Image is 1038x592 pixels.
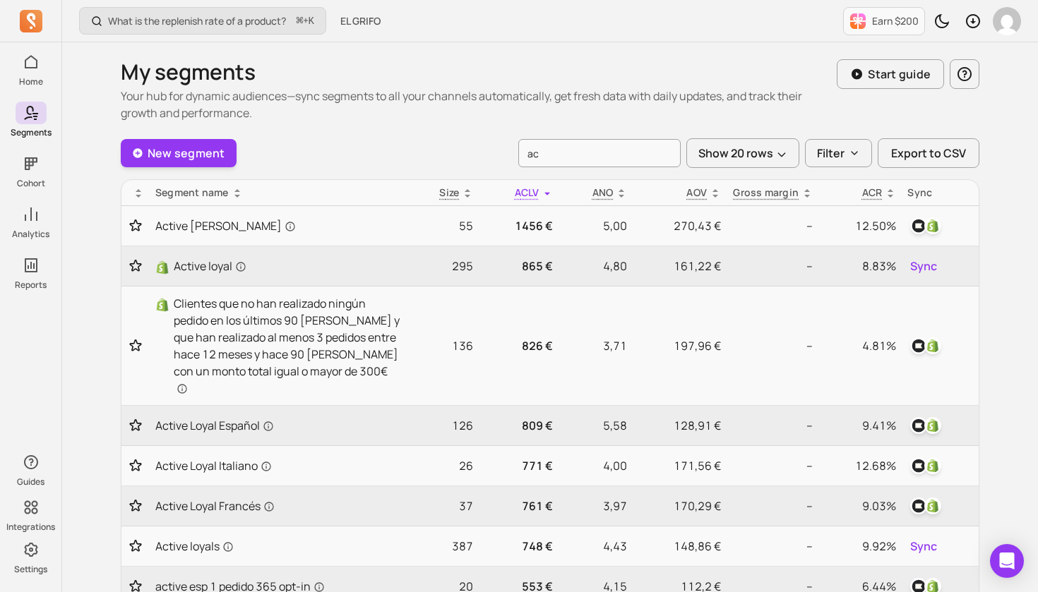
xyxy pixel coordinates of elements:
p: 8.83% [824,258,896,274]
p: 771 € [484,457,553,474]
kbd: ⌘ [296,13,304,30]
h1: My segments [121,59,837,85]
p: -- [732,217,813,234]
p: 3,71 [564,337,627,354]
p: -- [732,538,813,555]
p: 865 € [484,258,553,274]
span: Clientes que no han realizado ningún pedido en los últimos 90 [PERSON_NAME] y que han realizado a... [174,295,401,397]
button: Export to CSV [878,138,979,168]
p: 170,29 € [638,497,721,514]
span: Active Loyal Francés [155,497,275,514]
img: avatar [993,7,1021,35]
button: EL GRIFO [332,8,389,34]
span: Active [PERSON_NAME] [155,217,296,234]
p: 136 [412,337,473,354]
img: Shopify [155,260,169,274]
p: What is the replenish rate of a product? [108,14,286,28]
p: 55 [412,217,473,234]
p: 4,43 [564,538,627,555]
span: ANO [592,186,614,199]
p: -- [732,258,813,274]
button: Show 20 rows [686,138,799,168]
img: klaviyo [910,417,927,434]
p: 161,22 € [638,258,721,274]
span: Size [439,186,459,199]
p: Reports [15,279,47,291]
button: Toggle favorite [127,499,144,513]
a: Active [PERSON_NAME] [155,217,401,234]
p: -- [732,337,813,354]
button: klaviyoshopify_customer_tag [907,414,944,437]
a: Active Loyal Italiano [155,457,401,474]
button: Sync [907,255,940,277]
p: Start guide [868,66,931,83]
div: Segment name [155,186,401,200]
p: -- [732,417,813,434]
p: 295 [412,258,473,274]
p: -- [732,497,813,514]
span: EL GRIFO [340,14,381,28]
p: 748 € [484,538,553,555]
img: klaviyo [910,337,927,354]
p: 826 € [484,337,553,354]
p: 128,91 € [638,417,721,434]
p: 3,97 [564,497,627,514]
p: 809 € [484,417,553,434]
span: Sync [910,258,937,274]
p: 5,58 [564,417,627,434]
button: Toggle favorite [127,339,144,353]
button: Start guide [837,59,944,89]
p: 26 [412,457,473,474]
p: 148,86 € [638,538,721,555]
p: 4,80 [564,258,627,274]
p: 761 € [484,497,553,514]
p: 12.68% [824,457,896,474]
span: Active loyals [155,538,234,555]
img: shopify_customer_tag [924,457,941,474]
span: Active Loyal Español [155,417,274,434]
p: 9.03% [824,497,896,514]
p: 4.81% [824,337,896,354]
img: klaviyo [910,497,927,514]
p: Your hub for dynamic audiences—sync segments to all your channels automatically, get fresh data w... [121,87,837,121]
button: Filter [805,139,872,167]
p: 4,00 [564,457,627,474]
img: klaviyo [910,457,927,474]
span: Active loyal [174,258,246,274]
button: Earn $200 [843,7,925,35]
kbd: K [309,16,314,27]
input: search [518,139,681,167]
button: klaviyoshopify_customer_tag [907,495,944,517]
span: ACLV [515,186,539,199]
button: Toggle favorite [127,418,144,433]
p: 1456 € [484,217,553,234]
p: Cohort [17,178,45,189]
button: klaviyoshopify_customer_tag [907,454,944,477]
p: 37 [412,497,473,514]
p: 9.41% [824,417,896,434]
a: ShopifyActive loyal [155,258,401,274]
p: Filter [817,145,845,162]
button: Toggle favorite [127,539,144,553]
a: New segment [121,139,237,167]
p: 5,00 [564,217,627,234]
p: Segments [11,127,52,138]
p: 270,43 € [638,217,721,234]
p: 171,56 € [638,457,721,474]
span: + [297,13,314,28]
span: Active Loyal Italiano [155,457,272,474]
p: Integrations [6,521,55,533]
p: 387 [412,538,473,555]
p: Analytics [12,229,49,240]
img: shopify_customer_tag [924,497,941,514]
img: shopify_customer_tag [924,417,941,434]
p: AOV [686,186,707,200]
button: What is the replenish rate of a product?⌘+K [79,7,326,35]
p: Settings [14,564,47,575]
button: klaviyoshopify_customer_tag [907,215,944,237]
img: shopify_customer_tag [924,217,941,234]
img: Shopify [155,298,169,312]
button: Guides [16,448,47,490]
p: ACR [862,186,883,200]
span: Sync [910,538,937,555]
